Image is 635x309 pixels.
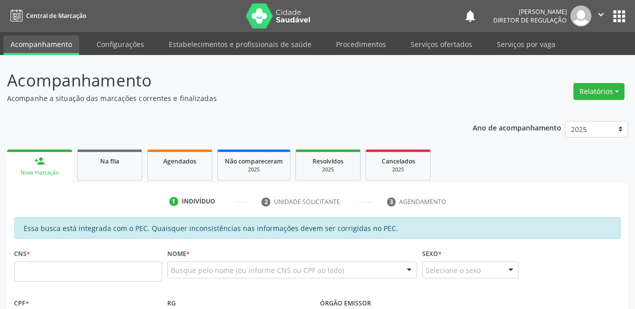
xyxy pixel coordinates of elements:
i:  [595,9,606,20]
button: notifications [463,9,477,23]
a: Procedimentos [329,35,393,53]
div: person_add [34,155,45,166]
span: Agendados [163,157,196,165]
span: Na fila [100,157,119,165]
span: Busque pelo nome (ou informe CNS ou CPF ao lado) [171,265,344,275]
p: Acompanhamento [7,68,442,93]
button:  [591,5,610,26]
span: Cancelados [382,157,415,165]
div: [PERSON_NAME] [493,7,567,16]
span: Central de Marcação [26,11,86,20]
a: Serviços ofertados [404,35,479,53]
span: Selecione o sexo [426,265,481,275]
button: Relatórios [573,83,624,100]
label: CNS [14,246,30,261]
div: Nova marcação [14,169,65,176]
a: Acompanhamento [4,35,79,55]
img: img [570,5,591,26]
div: 2025 [303,166,353,173]
a: Estabelecimentos e profissionais de saúde [162,35,319,53]
div: 1 [169,197,178,206]
div: Indivíduo [182,197,215,206]
a: Configurações [90,35,151,53]
div: 2025 [225,166,283,173]
span: Não compareceram [225,157,283,165]
a: Serviços por vaga [490,35,562,53]
div: 2025 [373,166,423,173]
label: Nome [167,246,190,261]
label: Sexo [422,246,442,261]
span: Resolvidos [312,157,344,165]
a: Central de Marcação [7,7,86,24]
p: Acompanhe a situação das marcações correntes e finalizadas [7,93,442,103]
div: Essa busca está integrada com o PEC. Quaisquer inconsistências nas informações devem ser corrigid... [14,217,621,239]
span: Diretor de regulação [493,16,567,24]
button: apps [610,7,628,25]
p: Ano de acompanhamento [473,121,561,133]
